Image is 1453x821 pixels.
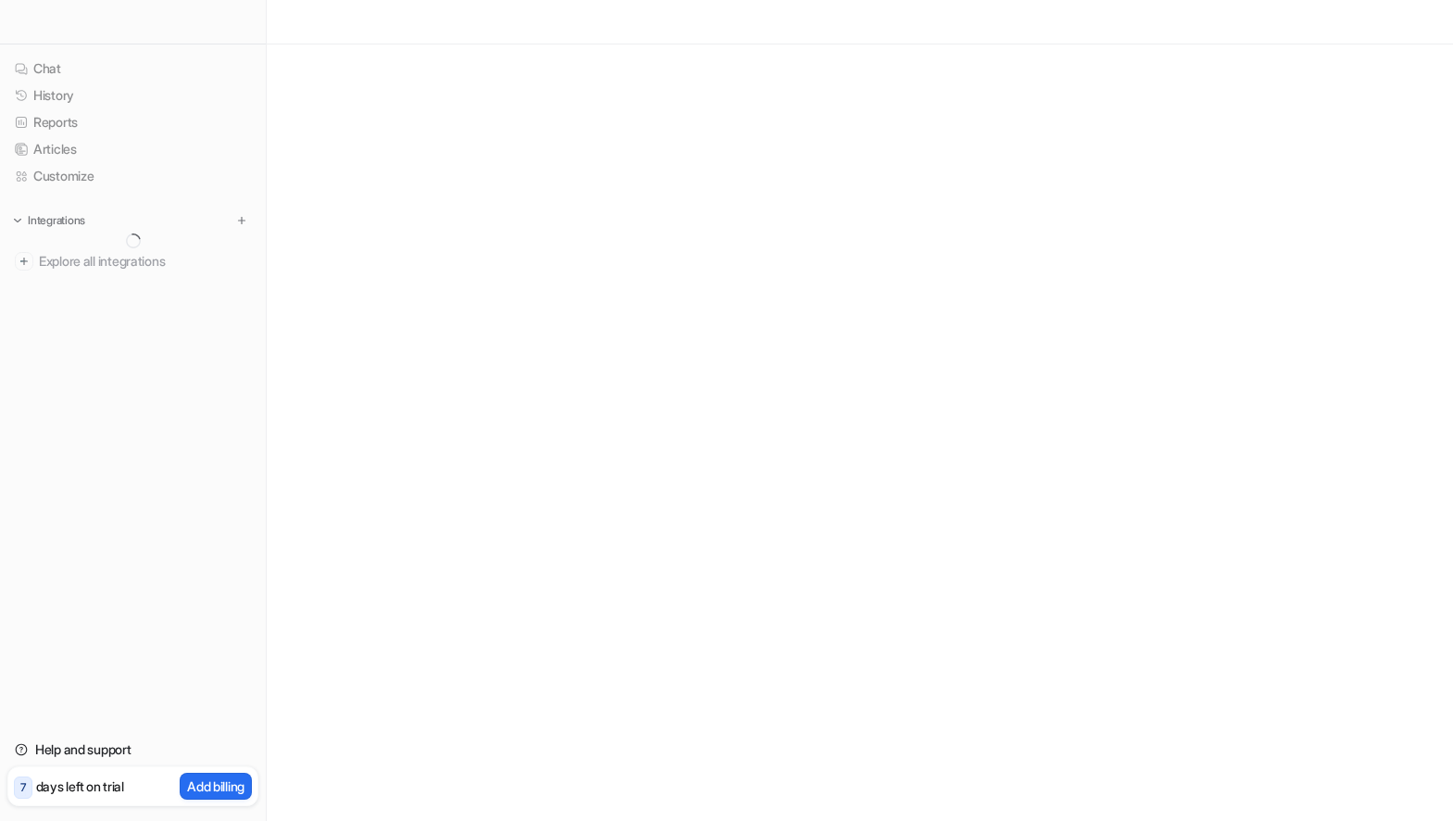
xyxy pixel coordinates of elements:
p: Integrations [28,213,85,228]
button: Integrations [7,211,91,230]
img: menu_add.svg [235,214,248,227]
a: Articles [7,136,258,162]
span: Explore all integrations [39,246,251,276]
button: Add billing [180,773,252,800]
img: explore all integrations [15,252,33,271]
p: Add billing [187,777,244,796]
a: Chat [7,56,258,82]
p: 7 [20,779,26,796]
a: Customize [7,163,258,189]
a: History [7,82,258,108]
p: days left on trial [36,777,124,796]
a: Reports [7,109,258,135]
a: Explore all integrations [7,248,258,274]
a: Help and support [7,737,258,763]
img: expand menu [11,214,24,227]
